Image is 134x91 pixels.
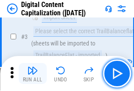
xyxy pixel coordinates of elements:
[105,5,112,12] img: Support
[55,65,66,76] img: Undo
[116,3,127,14] img: Settings menu
[27,65,38,76] img: Run All
[83,65,94,76] img: Skip
[7,3,18,14] img: Back
[21,0,101,17] div: Digital Content Capitalization ([DATE])
[110,66,124,80] img: Main button
[47,63,75,84] button: Undo
[33,50,102,61] div: TrailBalanceFlat - imported
[83,77,94,82] div: Skip
[54,77,67,82] div: Undo
[75,63,103,84] button: Skip
[21,33,28,40] span: # 3
[18,63,47,84] button: Run All
[42,12,77,23] div: Import Sheet
[23,77,43,82] div: Run All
